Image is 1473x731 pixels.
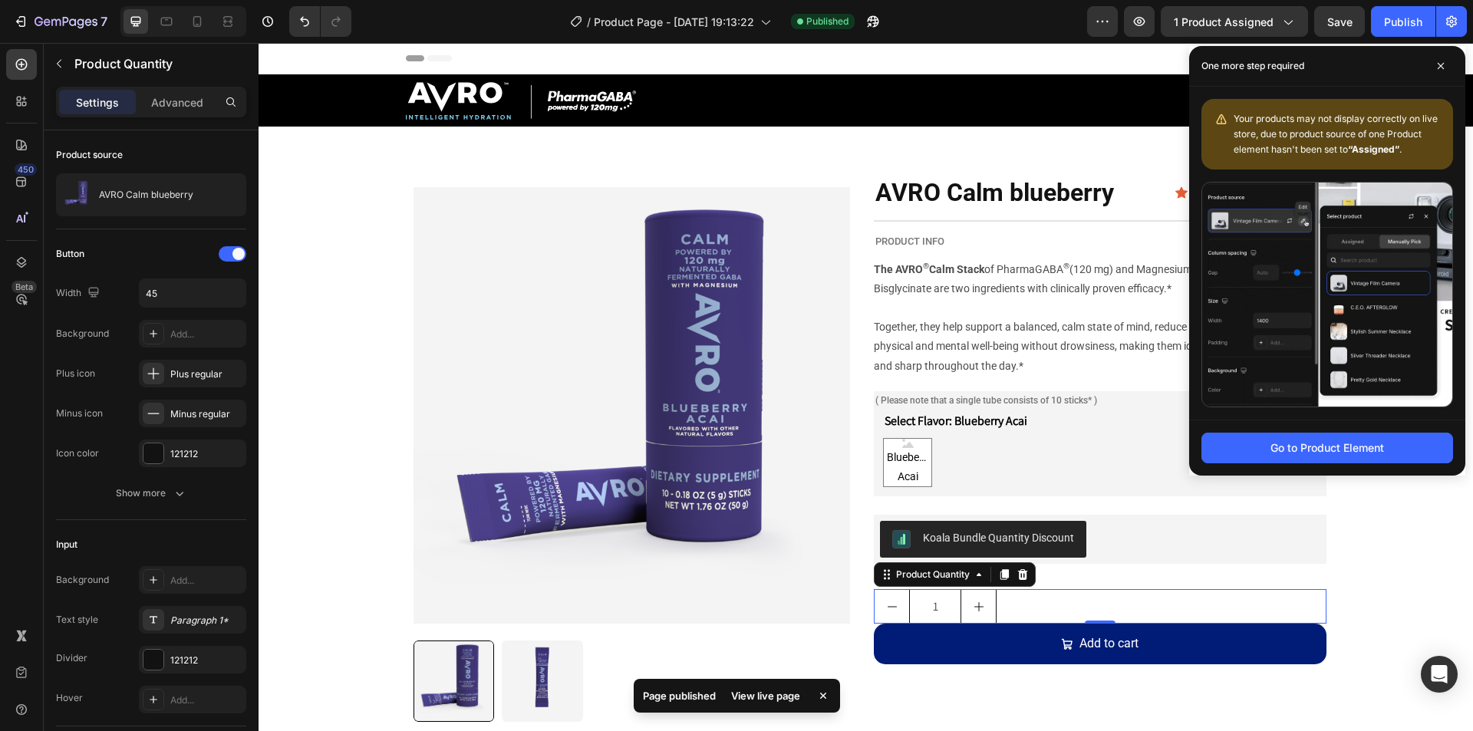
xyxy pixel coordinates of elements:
h2: AVRO Calm blueberry [615,133,917,168]
img: COGWoM-s-4MDEAE=.png [634,487,652,505]
button: 7 [6,6,114,37]
img: AVRO Life Clam Tube - Blueberry Acai [155,144,592,581]
img: product feature img [62,179,93,210]
div: Plus icon [56,367,95,380]
div: Button [56,247,84,261]
div: Minus regular [170,407,242,421]
div: Quantity [615,521,1068,546]
button: decrement [616,547,651,580]
div: View live page [722,685,809,706]
span: 11 Reviews [995,142,1053,156]
span: Together, they help support a balanced, calm state of mind, reduce anxiety, and support both phys... [615,278,1053,328]
div: Background [56,327,109,341]
div: Minus icon [56,407,103,420]
div: Add to cart [821,590,880,612]
strong: The AVRO Calm Stack [615,220,726,232]
div: Open Intercom Messenger [1421,656,1458,693]
a: 11 Reviews [995,143,1053,155]
span: 1 product assigned [1174,14,1274,30]
img: AVRO Calm - avrolife [243,598,325,679]
div: Beta [12,281,37,293]
span: Blueberry Acai [625,405,673,443]
button: Publish [1371,6,1435,37]
div: Undo/Redo [289,6,351,37]
span: ( Please note that a single tube consists of 10 sticks* ) [617,352,839,363]
div: Hover [56,691,83,705]
div: Icon color [56,446,99,460]
button: Koala Bundle Quantity Discount [621,478,828,515]
iframe: Design area [259,43,1473,731]
input: Auto [140,279,245,307]
div: Width [56,283,103,304]
div: Background [56,573,109,587]
div: Paragraph 1* [170,614,242,627]
div: 450 [15,163,37,176]
legend: Select Flavor: Blueberry Acai [624,367,770,389]
span: Your products may not display correctly on live store, due to product source of one Product eleme... [1234,113,1438,155]
p: Page published [643,688,716,703]
p: Product Quantity [74,54,240,73]
div: 121212 [170,447,242,461]
div: Text style [56,613,98,627]
span: of PharmaGABA [726,220,805,232]
button: increment [703,547,737,580]
div: Divider [56,651,87,665]
div: Koala Bundle Quantity Discount [664,487,816,503]
div: Product source [56,148,123,162]
p: One more step required [1201,58,1304,74]
span: Product Page - [DATE] 19:13:22 [594,14,754,30]
div: Plus regular [170,367,242,381]
button: Save [1314,6,1365,37]
sup: ® [664,218,671,228]
sup: ® [805,218,811,228]
button: Add to cart [615,581,1068,621]
button: Go to Product Element [1201,433,1453,463]
p: Settings [76,94,119,110]
div: Add... [170,574,242,588]
p: Advanced [151,94,203,110]
div: Go to Product Element [1270,440,1384,456]
div: Product Quantity [634,525,714,538]
div: Show more [116,486,187,501]
span: (120 mg) and Magnesium (100 mg) as Magnesium Bisglycinate are two ingredients with clinically pro... [615,220,1052,252]
button: 1 product assigned [1161,6,1308,37]
span: Custom code [1005,48,1068,67]
p: PRODUCT INFO [617,189,1066,207]
div: 121212 [170,654,242,667]
span: / [587,14,591,30]
div: Add... [170,328,242,341]
button: Show more [56,479,246,507]
span: Published [806,15,849,28]
div: Publish [1384,14,1422,30]
div: Input [56,538,77,552]
input: quantity [651,547,703,580]
p: 7 [101,12,107,31]
b: “Assigned” [1348,143,1399,155]
span: Save [1327,15,1353,28]
div: Add... [170,693,242,707]
p: AVRO Calm blueberry [99,189,193,200]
